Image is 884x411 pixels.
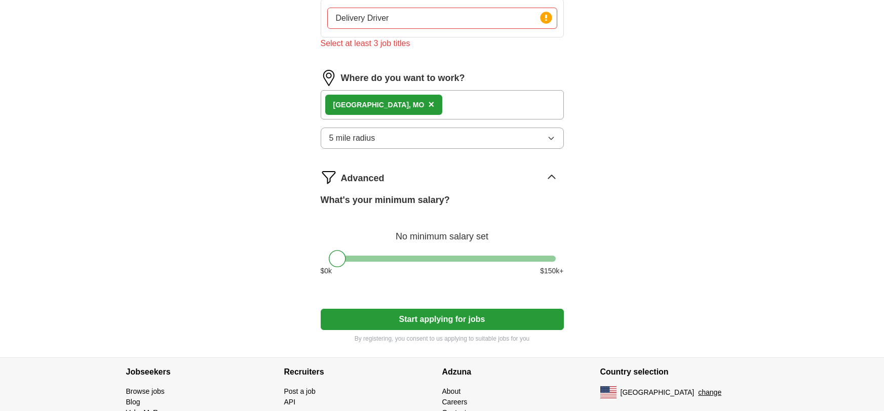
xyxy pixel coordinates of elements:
[321,37,564,50] div: Select at least 3 job titles
[442,398,468,406] a: Careers
[284,398,296,406] a: API
[621,387,695,398] span: [GEOGRAPHIC_DATA]
[442,387,461,395] a: About
[126,398,140,406] a: Blog
[341,71,465,85] label: Where do you want to work?
[333,100,425,110] div: O
[327,8,557,29] input: Type a job title and press enter
[698,387,721,398] button: change
[600,358,758,386] h4: Country selection
[341,172,385,185] span: Advanced
[428,97,434,112] button: ×
[540,266,563,276] span: $ 150 k+
[284,387,316,395] a: Post a job
[126,387,165,395] a: Browse jobs
[321,169,337,185] img: filter
[321,309,564,330] button: Start applying for jobs
[333,101,419,109] strong: [GEOGRAPHIC_DATA], M
[321,193,450,207] label: What's your minimum salary?
[600,386,617,398] img: US flag
[428,99,434,110] span: ×
[321,128,564,149] button: 5 mile radius
[321,334,564,343] p: By registering, you consent to us applying to suitable jobs for you
[321,219,564,243] div: No minimum salary set
[321,266,332,276] span: $ 0 k
[329,132,375,144] span: 5 mile radius
[321,70,337,86] img: location.png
